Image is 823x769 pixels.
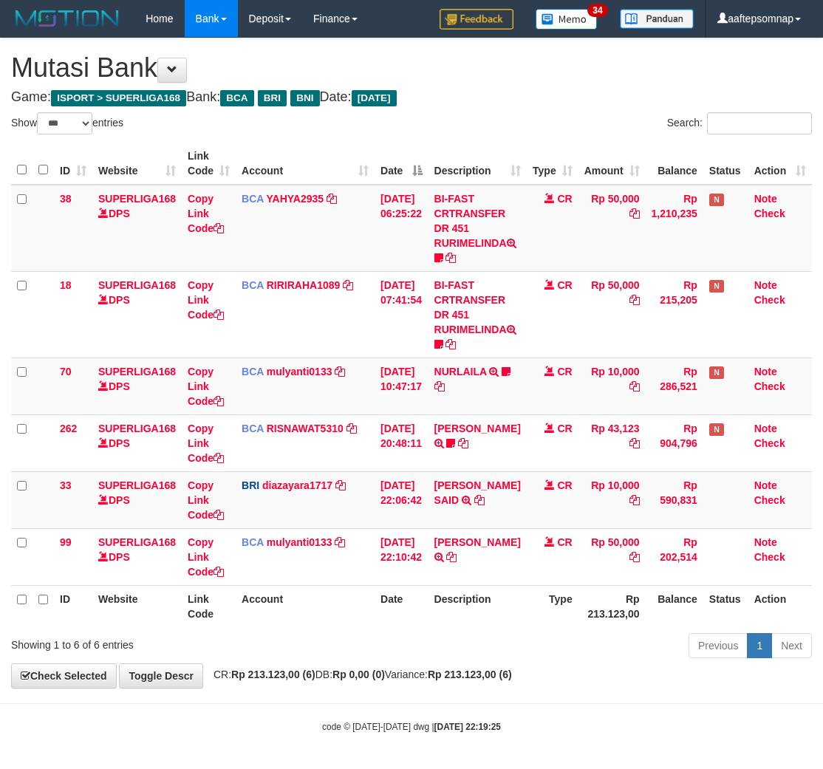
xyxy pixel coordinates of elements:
[11,663,117,688] a: Check Selected
[557,479,572,491] span: CR
[703,585,748,627] th: Status
[474,494,485,506] a: Copy ROHMAN SAID to clipboard
[242,279,264,291] span: BCA
[428,271,527,358] td: BI-FAST CRTRANSFER DR 451 RURIMELINDA
[92,471,182,528] td: DPS
[428,185,527,272] td: BI-FAST CRTRANSFER DR 451 RURIMELINDA
[60,479,72,491] span: 33
[428,669,512,680] strong: Rp 213.123,00 (6)
[51,90,186,106] span: ISPORT > SUPERLIGA168
[434,380,445,392] a: Copy NURLAILA to clipboard
[236,585,375,627] th: Account
[578,528,646,585] td: Rp 50,000
[188,366,224,407] a: Copy Link Code
[98,279,176,291] a: SUPERLIGA168
[92,185,182,272] td: DPS
[98,479,176,491] a: SUPERLIGA168
[754,279,777,291] a: Note
[587,4,607,17] span: 34
[629,437,640,449] a: Copy Rp 43,123 to clipboard
[578,471,646,528] td: Rp 10,000
[375,143,428,185] th: Date: activate to sort column descending
[188,423,224,464] a: Copy Link Code
[346,423,357,434] a: Copy RISNAWAT5310 to clipboard
[445,338,456,350] a: Copy BI-FAST CRTRANSFER DR 451 RURIMELINDA to clipboard
[119,663,203,688] a: Toggle Descr
[98,423,176,434] a: SUPERLIGA168
[242,193,264,205] span: BCA
[92,143,182,185] th: Website: activate to sort column ascending
[754,294,785,306] a: Check
[620,9,694,29] img: panduan.png
[92,585,182,627] th: Website
[748,143,812,185] th: Action: activate to sort column ascending
[709,280,724,293] span: Has Note
[707,112,812,134] input: Search:
[629,380,640,392] a: Copy Rp 10,000 to clipboard
[267,536,332,548] a: mulyanti0133
[754,536,777,548] a: Note
[182,585,236,627] th: Link Code
[446,551,457,563] a: Copy CHOIRUL ULUM to clipboard
[335,479,346,491] a: Copy diazayara1717 to clipboard
[242,536,264,548] span: BCA
[646,471,703,528] td: Rp 590,831
[754,494,785,506] a: Check
[92,414,182,471] td: DPS
[290,90,319,106] span: BNI
[262,479,332,491] a: diazayara1717
[578,185,646,272] td: Rp 50,000
[689,633,748,658] a: Previous
[11,90,812,105] h4: Game: Bank: Date:
[748,585,812,627] th: Action
[11,112,123,134] label: Show entries
[557,536,572,548] span: CR
[754,551,785,563] a: Check
[578,143,646,185] th: Amount: activate to sort column ascending
[646,185,703,272] td: Rp 1,210,235
[536,9,598,30] img: Button%20Memo.svg
[98,193,176,205] a: SUPERLIGA168
[458,437,468,449] a: Copy YOSI EFENDI to clipboard
[11,632,332,652] div: Showing 1 to 6 of 6 entries
[220,90,253,106] span: BCA
[188,279,224,321] a: Copy Link Code
[375,185,428,272] td: [DATE] 06:25:22
[709,366,724,379] span: Has Note
[629,294,640,306] a: Copy Rp 50,000 to clipboard
[188,536,224,578] a: Copy Link Code
[242,366,264,377] span: BCA
[92,358,182,414] td: DPS
[37,112,92,134] select: Showentries
[709,194,724,206] span: Has Note
[578,358,646,414] td: Rp 10,000
[646,414,703,471] td: Rp 904,796
[322,722,501,732] small: code © [DATE]-[DATE] dwg |
[557,423,572,434] span: CR
[709,423,724,436] span: Has Note
[267,279,341,291] a: RIRIRAHA1089
[60,536,72,548] span: 99
[375,271,428,358] td: [DATE] 07:41:54
[754,208,785,219] a: Check
[242,423,264,434] span: BCA
[60,279,72,291] span: 18
[327,193,337,205] a: Copy YAHYA2935 to clipboard
[98,536,176,548] a: SUPERLIGA168
[54,585,92,627] th: ID
[557,279,572,291] span: CR
[182,143,236,185] th: Link Code: activate to sort column ascending
[60,423,77,434] span: 262
[188,479,224,521] a: Copy Link Code
[527,585,578,627] th: Type
[236,143,375,185] th: Account: activate to sort column ascending
[578,585,646,627] th: Rp 213.123,00
[92,271,182,358] td: DPS
[92,528,182,585] td: DPS
[445,252,456,264] a: Copy BI-FAST CRTRANSFER DR 451 RURIMELINDA to clipboard
[434,366,487,377] a: NURLAILA
[754,366,777,377] a: Note
[343,279,353,291] a: Copy RIRIRAHA1089 to clipboard
[629,551,640,563] a: Copy Rp 50,000 to clipboard
[646,585,703,627] th: Balance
